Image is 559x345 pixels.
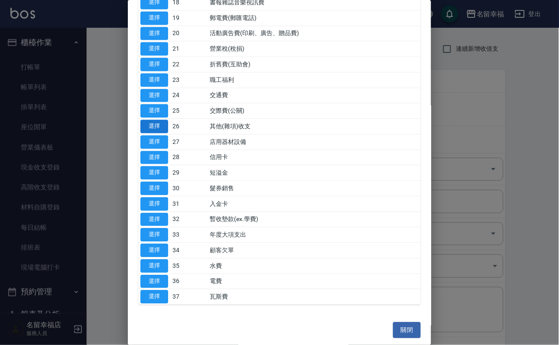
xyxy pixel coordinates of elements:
[140,275,168,288] button: 選擇
[208,72,421,88] td: 職工福利
[208,10,421,26] td: 郵電費(郵匯電話)
[170,88,208,103] td: 24
[208,243,421,258] td: 顧客欠單
[140,290,168,303] button: 選擇
[208,88,421,103] td: 交通費
[140,104,168,117] button: 選擇
[140,182,168,195] button: 選擇
[170,103,208,119] td: 25
[208,57,421,72] td: 折舊費(互助會)
[170,258,208,273] td: 35
[140,27,168,40] button: 選擇
[208,165,421,181] td: 短溢金
[170,243,208,258] td: 34
[140,73,168,87] button: 選擇
[140,244,168,257] button: 選擇
[140,213,168,226] button: 選擇
[140,166,168,179] button: 選擇
[208,289,421,305] td: 瓦斯費
[170,165,208,181] td: 29
[140,135,168,149] button: 選擇
[208,273,421,289] td: 電費
[208,134,421,150] td: 店用器材設備
[208,258,421,273] td: 水費
[208,196,421,212] td: 入金卡
[208,103,421,119] td: 交際費(公關)
[170,196,208,212] td: 31
[170,134,208,150] td: 27
[140,58,168,71] button: 選擇
[170,227,208,243] td: 33
[208,227,421,243] td: 年度大項支出
[170,119,208,134] td: 26
[170,289,208,305] td: 37
[140,197,168,211] button: 選擇
[170,26,208,41] td: 20
[140,42,168,55] button: 選擇
[393,322,421,338] button: 關閉
[170,57,208,72] td: 22
[170,41,208,57] td: 21
[140,259,168,273] button: 選擇
[140,11,168,25] button: 選擇
[170,150,208,165] td: 28
[140,228,168,241] button: 選擇
[170,72,208,88] td: 23
[170,273,208,289] td: 36
[170,212,208,227] td: 32
[208,150,421,165] td: 信用卡
[208,212,421,227] td: 暫收墊款(ex.學費)
[208,181,421,196] td: 髮券銷售
[140,89,168,102] button: 選擇
[170,181,208,196] td: 30
[208,41,421,57] td: 營業稅(稅捐)
[170,10,208,26] td: 19
[140,151,168,164] button: 選擇
[208,119,421,134] td: 其他(雜項)收支
[208,26,421,41] td: 活動廣告費(印刷、廣告、贈品費)
[140,120,168,133] button: 選擇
